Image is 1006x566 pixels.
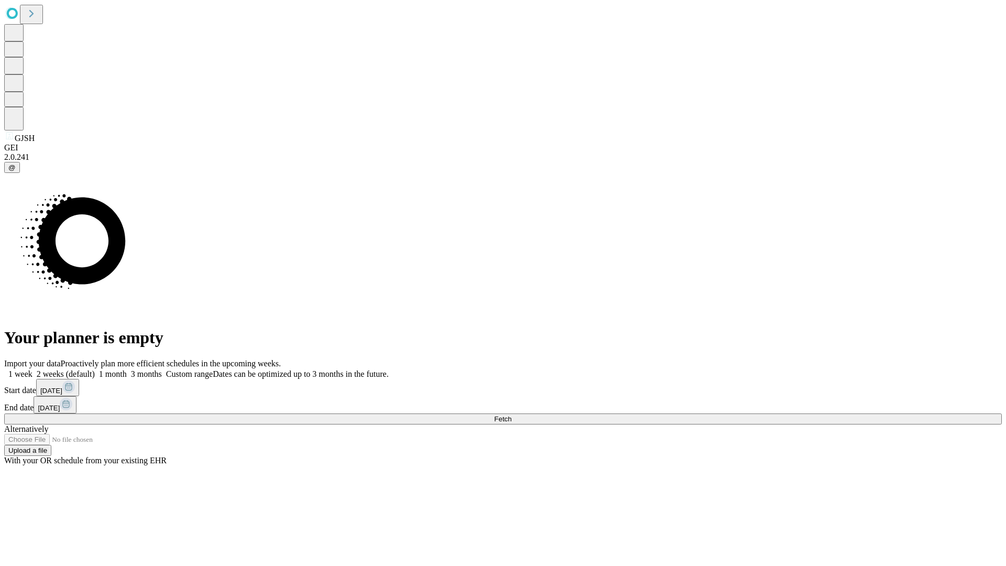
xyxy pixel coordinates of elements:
span: 1 week [8,369,32,378]
span: Dates can be optimized up to 3 months in the future. [213,369,388,378]
span: With your OR schedule from your existing EHR [4,456,167,465]
span: Proactively plan more efficient schedules in the upcoming weeks. [61,359,281,368]
span: [DATE] [40,387,62,395]
span: 1 month [99,369,127,378]
button: Upload a file [4,445,51,456]
span: Custom range [166,369,213,378]
span: 3 months [131,369,162,378]
button: @ [4,162,20,173]
h1: Your planner is empty [4,328,1002,347]
span: 2 weeks (default) [37,369,95,378]
button: Fetch [4,413,1002,424]
div: 2.0.241 [4,153,1002,162]
span: @ [8,164,16,171]
span: GJSH [15,134,35,143]
button: [DATE] [34,396,76,413]
span: [DATE] [38,404,60,412]
div: Start date [4,379,1002,396]
div: End date [4,396,1002,413]
span: Import your data [4,359,61,368]
button: [DATE] [36,379,79,396]
span: Fetch [494,415,511,423]
div: GEI [4,143,1002,153]
span: Alternatively [4,424,48,433]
